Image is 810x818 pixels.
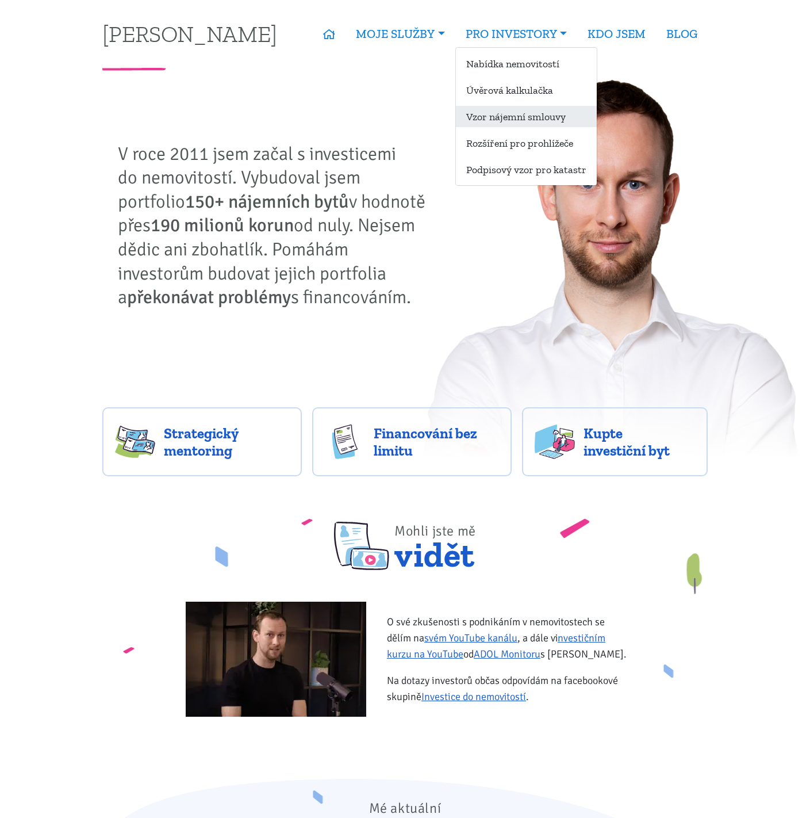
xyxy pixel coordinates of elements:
[656,21,708,47] a: BLOG
[577,21,656,47] a: KDO JSEM
[185,190,349,213] strong: 150+ nájemních bytů
[424,632,517,644] a: svém YouTube kanálu
[118,142,434,309] p: V roce 2011 jsem začal s investicemi do nemovitostí. Vybudoval jsem portfolio v hodnotě přes od n...
[151,214,294,236] strong: 190 milionů korun
[127,286,291,308] strong: překonávat problémy
[456,159,597,180] a: Podpisový vzor pro katastr
[456,106,597,127] a: Vzor nájemní smlouvy
[474,648,540,660] a: ADOL Monitoru
[346,21,455,47] a: MOJE SLUŽBY
[535,425,575,459] img: flats
[522,407,708,476] a: Kupte investiční byt
[455,21,577,47] a: PRO INVESTORY
[421,690,526,703] a: Investice do nemovitostí
[115,425,155,459] img: strategy
[583,425,695,459] span: Kupte investiční byt
[312,407,512,476] a: Financování bez limitu
[394,508,476,570] span: vidět
[374,425,499,459] span: Financování bez limitu
[394,522,476,540] span: Mohli jste mě
[387,672,630,705] p: Na dotazy investorů občas odpovídám na facebookové skupině .
[164,425,289,459] span: Strategický mentoring
[325,425,365,459] img: finance
[456,53,597,74] a: Nabídka nemovitostí
[102,407,302,476] a: Strategický mentoring
[387,614,630,662] p: O své zkušenosti s podnikáním v nemovitostech se dělím na , a dále v od s [PERSON_NAME].
[456,79,597,101] a: Úvěrová kalkulačka
[102,22,277,45] a: [PERSON_NAME]
[456,132,597,154] a: Rozšíření pro prohlížeče
[369,800,442,817] span: Mé aktuální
